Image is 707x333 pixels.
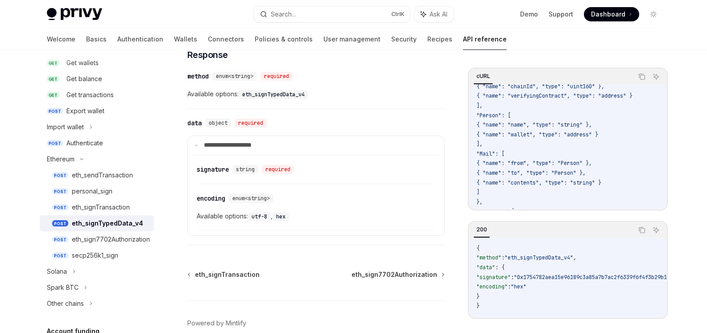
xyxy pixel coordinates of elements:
span: "encoding" [476,283,508,290]
a: Policies & controls [255,29,313,50]
div: 200 [474,224,490,235]
div: Ethereum [47,154,74,164]
span: ] [476,189,480,196]
div: cURL [474,71,493,82]
span: object [209,119,227,127]
button: Search...CtrlK [254,6,410,22]
span: POST [47,140,63,147]
div: Get transactions [66,90,114,100]
a: Basics [86,29,107,50]
div: secp256k1_sign [72,250,118,261]
span: "message": { [476,208,514,215]
span: { "name": "chainId", "type": "uint160" }, [476,83,604,90]
span: "eth_signTypedData_v4" [504,254,573,261]
span: POST [52,252,68,259]
a: eth_sign7702Authorization [351,270,444,279]
button: Toggle dark mode [646,7,661,21]
a: Recipes [427,29,452,50]
div: Authenticate [66,138,103,148]
span: { "name": "from", "type": "Person" }, [476,160,592,167]
span: eth_sign7702Authorization [351,270,437,279]
div: encoding [197,194,225,203]
button: Ask AI [650,224,662,236]
button: Copy the contents from the code block [636,224,648,236]
span: { "name": "verifyingContract", "type": "address" } [476,92,633,99]
a: POSTeth_sendTransaction [40,167,154,183]
a: Security [391,29,417,50]
span: GET [47,76,59,82]
span: Available options: [187,89,445,99]
a: Wallets [174,29,197,50]
div: Other chains [47,298,84,309]
span: { "name": "wallet", "type": "address" } [476,131,598,138]
span: "Person": [ [476,112,511,119]
div: Export wallet [66,106,104,116]
span: Available options: , [197,211,435,222]
button: Copy the contents from the code block [636,71,648,82]
span: }, [476,198,483,206]
a: Powered by Mintlify [187,319,246,328]
img: light logo [47,8,102,21]
a: Connectors [208,29,244,50]
a: POSTpersonal_sign [40,183,154,199]
a: Dashboard [584,7,639,21]
div: eth_signTypedData_v4 [72,218,143,229]
span: POST [52,172,68,179]
span: { "name": "to", "type": "Person" }, [476,169,586,177]
div: Get balance [66,74,102,84]
div: Search... [271,9,296,20]
a: API reference [463,29,507,50]
span: } [476,302,480,309]
span: Ask AI [430,10,447,19]
a: POSTAuthenticate [40,135,154,151]
div: signature [197,165,229,174]
span: "hex" [511,283,526,290]
code: hex [273,212,289,221]
div: eth_signTransaction [72,202,130,213]
a: GETGet transactions [40,87,154,103]
a: Authentication [117,29,163,50]
span: : [501,254,504,261]
a: Support [549,10,573,19]
span: Dashboard [591,10,625,19]
div: Spark BTC [47,282,79,293]
div: required [235,119,267,127]
div: eth_sign7702Authorization [72,234,150,245]
div: Import wallet [47,122,84,132]
span: { "name": "name", "type": "string" }, [476,121,592,128]
a: Welcome [47,29,75,50]
a: Demo [520,10,538,19]
button: Ask AI [414,6,454,22]
span: POST [52,188,68,195]
span: "Mail": [ [476,150,504,157]
span: "method" [476,254,501,261]
button: Ask AI [650,71,662,82]
span: : [508,283,511,290]
div: required [262,165,294,174]
span: Ctrl K [391,11,405,18]
div: data [187,119,202,127]
span: POST [47,108,63,115]
span: { [476,245,480,252]
code: eth_signTypedData_v4 [239,90,308,99]
div: Solana [47,266,67,277]
div: required [260,72,293,81]
span: : { [495,264,504,271]
a: POSTsecp256k1_sign [40,247,154,263]
span: enum<string> [216,73,253,80]
span: Response [187,49,228,61]
a: eth_signTransaction [188,270,260,279]
span: enum<string> [232,195,270,202]
span: : [511,274,514,281]
span: { "name": "contents", "type": "string" } [476,179,601,186]
span: } [476,293,480,300]
span: ], [476,102,483,109]
span: GET [47,92,59,99]
span: "data" [476,264,495,271]
span: eth_signTransaction [195,270,260,279]
code: utf-8 [248,212,271,221]
div: eth_sendTransaction [72,170,133,181]
span: ], [476,140,483,148]
span: POST [52,220,68,227]
a: GETGet balance [40,71,154,87]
